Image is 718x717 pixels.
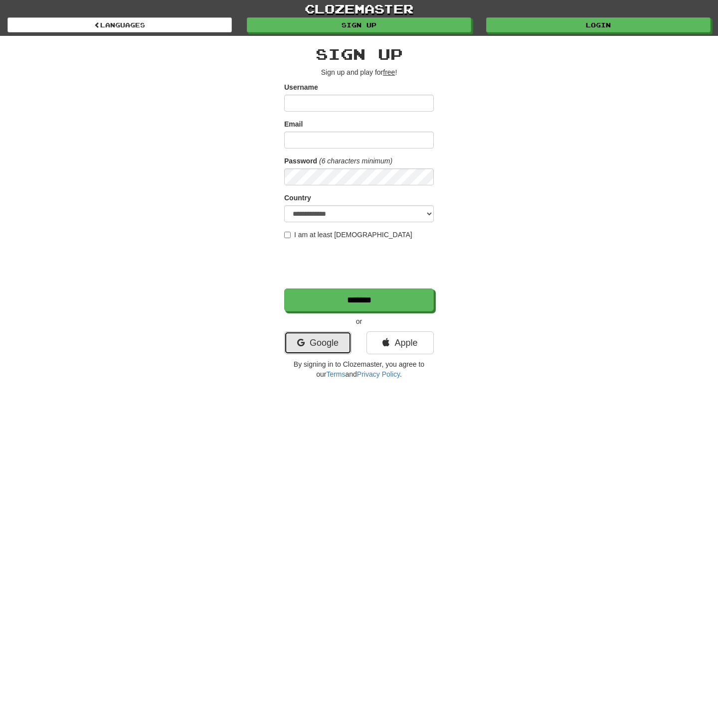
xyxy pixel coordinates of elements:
[284,67,434,77] p: Sign up and play for !
[284,46,434,62] h2: Sign up
[383,68,395,76] u: free
[284,230,412,240] label: I am at least [DEMOGRAPHIC_DATA]
[284,156,317,166] label: Password
[284,359,434,379] p: By signing in to Clozemaster, you agree to our and .
[326,370,345,378] a: Terms
[284,119,303,129] label: Email
[284,193,311,203] label: Country
[284,232,291,238] input: I am at least [DEMOGRAPHIC_DATA]
[357,370,400,378] a: Privacy Policy
[247,17,471,32] a: Sign up
[319,157,392,165] em: (6 characters minimum)
[366,331,434,354] a: Apple
[284,82,318,92] label: Username
[284,331,352,354] a: Google
[7,17,232,32] a: Languages
[284,245,436,284] iframe: reCAPTCHA
[284,316,434,326] p: or
[486,17,711,32] a: Login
